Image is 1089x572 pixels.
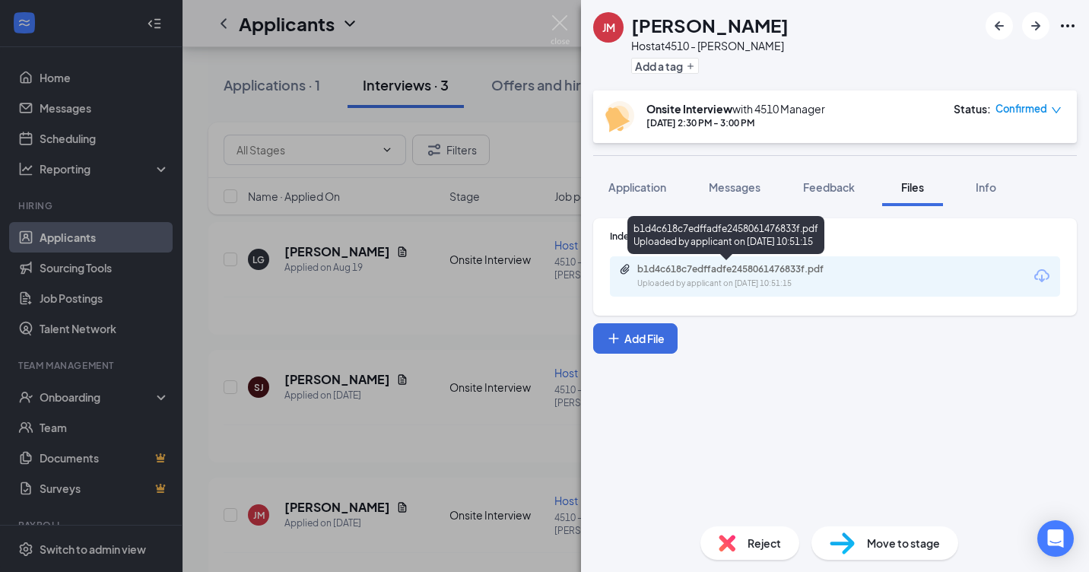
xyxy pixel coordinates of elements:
span: Feedback [803,180,855,194]
button: PlusAdd a tag [631,58,699,74]
div: Open Intercom Messenger [1037,520,1074,557]
div: with 4510 Manager [646,101,825,116]
button: Add FilePlus [593,323,678,354]
svg: ArrowLeftNew [990,17,1008,35]
button: ArrowRight [1022,12,1049,40]
svg: Ellipses [1059,17,1077,35]
div: Uploaded by applicant on [DATE] 10:51:15 [637,278,865,290]
svg: Plus [606,331,621,346]
span: Application [608,180,666,194]
div: JM [602,20,615,35]
svg: Paperclip [619,263,631,275]
span: Confirmed [995,101,1047,116]
b: Onsite Interview [646,102,732,116]
div: Status : [954,101,991,116]
svg: Download [1033,267,1051,285]
div: Indeed Resume [610,230,1060,243]
span: down [1051,105,1062,116]
span: Files [901,180,924,194]
h1: [PERSON_NAME] [631,12,789,38]
span: Messages [709,180,760,194]
div: [DATE] 2:30 PM - 3:00 PM [646,116,825,129]
svg: ArrowRight [1027,17,1045,35]
div: Host at 4510 - [PERSON_NAME] [631,38,789,53]
span: Info [976,180,996,194]
span: Move to stage [867,535,940,551]
div: b1d4c618c7edffadfe2458061476833f.pdf Uploaded by applicant on [DATE] 10:51:15 [627,216,824,254]
a: Paperclipb1d4c618c7edffadfe2458061476833f.pdfUploaded by applicant on [DATE] 10:51:15 [619,263,865,290]
span: Reject [748,535,781,551]
svg: Plus [686,62,695,71]
div: b1d4c618c7edffadfe2458061476833f.pdf [637,263,850,275]
button: ArrowLeftNew [986,12,1013,40]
